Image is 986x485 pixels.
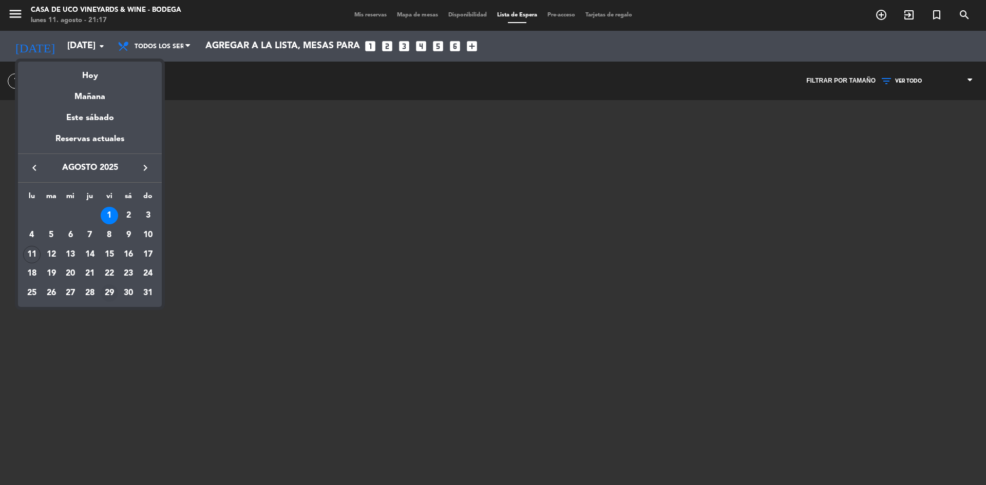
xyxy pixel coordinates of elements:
[100,283,119,303] td: 29 de agosto de 2025
[80,245,100,264] td: 14 de agosto de 2025
[43,284,60,302] div: 26
[101,265,118,282] div: 22
[23,284,41,302] div: 25
[120,207,137,224] div: 2
[80,283,100,303] td: 28 de agosto de 2025
[101,284,118,302] div: 29
[81,284,99,302] div: 28
[80,190,100,206] th: jueves
[138,245,158,264] td: 17 de agosto de 2025
[138,225,158,245] td: 10 de agosto de 2025
[18,62,162,83] div: Hoy
[22,206,100,225] td: AGO.
[81,226,99,244] div: 7
[101,246,118,263] div: 15
[42,245,61,264] td: 12 de agosto de 2025
[61,225,80,245] td: 6 de agosto de 2025
[18,83,162,104] div: Mañana
[138,283,158,303] td: 31 de agosto de 2025
[62,284,79,302] div: 27
[43,226,60,244] div: 5
[22,283,42,303] td: 25 de agosto de 2025
[138,206,158,225] td: 3 de agosto de 2025
[138,190,158,206] th: domingo
[22,225,42,245] td: 4 de agosto de 2025
[119,190,139,206] th: sábado
[138,264,158,283] td: 24 de agosto de 2025
[18,104,162,132] div: Este sábado
[139,284,157,302] div: 31
[139,226,157,244] div: 10
[100,245,119,264] td: 15 de agosto de 2025
[61,190,80,206] th: miércoles
[119,264,139,283] td: 23 de agosto de 2025
[23,226,41,244] div: 4
[22,245,42,264] td: 11 de agosto de 2025
[25,161,44,174] button: keyboard_arrow_left
[120,284,137,302] div: 30
[80,225,100,245] td: 7 de agosto de 2025
[120,265,137,282] div: 23
[100,225,119,245] td: 8 de agosto de 2025
[81,265,99,282] div: 21
[139,162,151,174] i: keyboard_arrow_right
[100,206,119,225] td: 1 de agosto de 2025
[101,207,118,224] div: 1
[62,246,79,263] div: 13
[42,190,61,206] th: martes
[42,283,61,303] td: 26 de agosto de 2025
[119,225,139,245] td: 9 de agosto de 2025
[18,132,162,153] div: Reservas actuales
[119,245,139,264] td: 16 de agosto de 2025
[119,283,139,303] td: 30 de agosto de 2025
[61,283,80,303] td: 27 de agosto de 2025
[22,190,42,206] th: lunes
[43,265,60,282] div: 19
[23,246,41,263] div: 11
[139,207,157,224] div: 3
[81,246,99,263] div: 14
[139,246,157,263] div: 17
[136,161,155,174] button: keyboard_arrow_right
[120,246,137,263] div: 16
[100,264,119,283] td: 22 de agosto de 2025
[101,226,118,244] div: 8
[28,162,41,174] i: keyboard_arrow_left
[43,246,60,263] div: 12
[23,265,41,282] div: 18
[139,265,157,282] div: 24
[22,264,42,283] td: 18 de agosto de 2025
[100,190,119,206] th: viernes
[62,226,79,244] div: 6
[80,264,100,283] td: 21 de agosto de 2025
[61,245,80,264] td: 13 de agosto de 2025
[42,225,61,245] td: 5 de agosto de 2025
[61,264,80,283] td: 20 de agosto de 2025
[62,265,79,282] div: 20
[120,226,137,244] div: 9
[42,264,61,283] td: 19 de agosto de 2025
[119,206,139,225] td: 2 de agosto de 2025
[44,161,136,174] span: agosto 2025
